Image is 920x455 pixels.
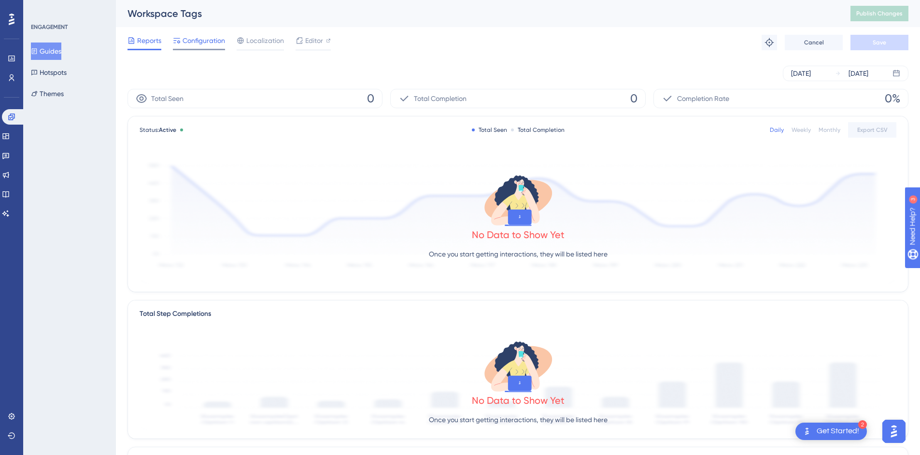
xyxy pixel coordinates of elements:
div: Total Step Completions [140,308,211,320]
iframe: UserGuiding AI Assistant Launcher [879,417,908,446]
span: Reports [137,35,161,46]
div: 2 [858,420,867,429]
span: Total Seen [151,93,184,104]
span: Publish Changes [856,10,903,17]
div: Daily [770,126,784,134]
span: Need Help? [23,2,60,14]
p: Once you start getting interactions, they will be listed here [429,414,608,426]
div: Total Seen [472,126,507,134]
button: Hotspots [31,64,67,81]
div: [DATE] [849,68,868,79]
div: Monthly [819,126,840,134]
div: Total Completion [511,126,565,134]
span: Localization [246,35,284,46]
div: ENGAGEMENT [31,23,68,31]
div: [DATE] [791,68,811,79]
button: Save [850,35,908,50]
button: Themes [31,85,64,102]
span: Status: [140,126,176,134]
span: 0 [367,91,374,106]
button: Publish Changes [850,6,908,21]
span: 0% [885,91,900,106]
div: Weekly [792,126,811,134]
span: Completion Rate [677,93,729,104]
button: Export CSV [848,122,896,138]
p: Once you start getting interactions, they will be listed here [429,248,608,260]
span: Editor [305,35,323,46]
div: No Data to Show Yet [472,394,565,407]
button: Guides [31,43,61,60]
span: Save [873,39,886,46]
span: Total Completion [414,93,467,104]
img: launcher-image-alternative-text [801,426,813,437]
div: 3 [67,5,70,13]
span: 0 [630,91,637,106]
button: Cancel [785,35,843,50]
div: Open Get Started! checklist, remaining modules: 2 [795,423,867,440]
div: No Data to Show Yet [472,228,565,242]
span: Export CSV [857,126,888,134]
span: Active [159,127,176,133]
span: Cancel [804,39,824,46]
div: Get Started! [817,426,859,437]
span: Configuration [183,35,225,46]
div: Workspace Tags [127,7,826,20]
